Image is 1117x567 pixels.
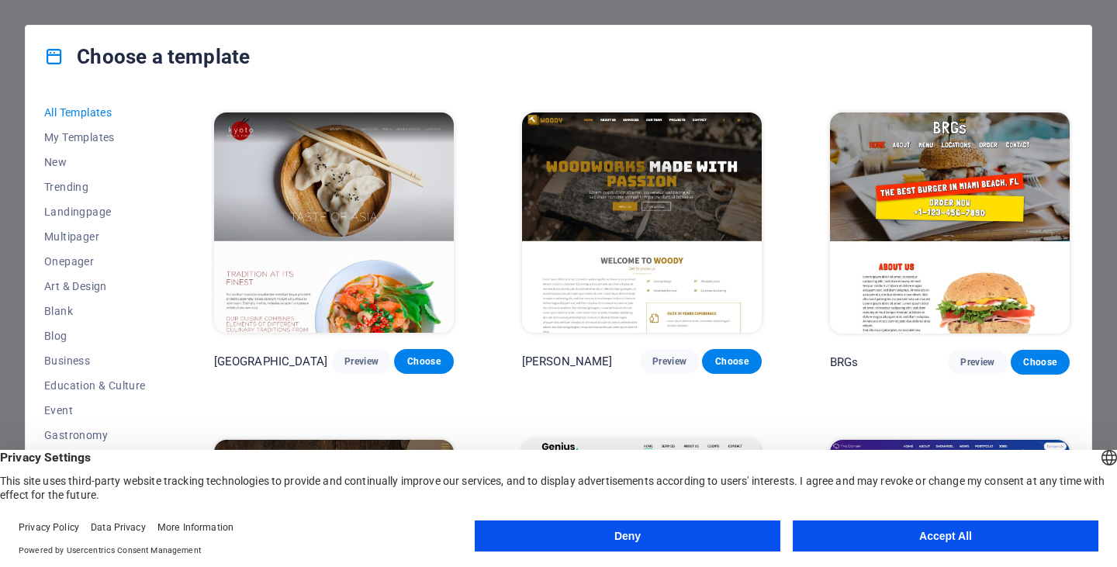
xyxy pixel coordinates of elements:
[44,131,146,143] span: My Templates
[714,355,749,368] span: Choose
[44,156,146,168] span: New
[44,44,250,69] h4: Choose a template
[1023,356,1057,368] span: Choose
[652,355,686,368] span: Preview
[44,299,146,323] button: Blank
[960,356,994,368] span: Preview
[406,355,441,368] span: Choose
[44,255,146,268] span: Onepager
[44,404,146,417] span: Event
[44,150,146,175] button: New
[344,355,379,368] span: Preview
[44,230,146,243] span: Multipager
[44,175,146,199] button: Trending
[44,274,146,299] button: Art & Design
[44,448,146,472] button: Health
[44,100,146,125] button: All Templates
[44,125,146,150] button: My Templates
[44,206,146,218] span: Landingpage
[44,305,146,317] span: Blank
[44,354,146,367] span: Business
[522,112,762,334] img: Woody
[830,112,1070,334] img: BRGs
[214,112,454,334] img: Kyoto
[44,181,146,193] span: Trending
[44,249,146,274] button: Onepager
[948,350,1007,375] button: Preview
[44,199,146,224] button: Landingpage
[394,349,453,374] button: Choose
[214,354,327,369] p: [GEOGRAPHIC_DATA]
[44,373,146,398] button: Education & Culture
[1011,350,1070,375] button: Choose
[522,354,613,369] p: [PERSON_NAME]
[44,348,146,373] button: Business
[830,354,859,370] p: BRGs
[44,429,146,441] span: Gastronomy
[640,349,699,374] button: Preview
[44,106,146,119] span: All Templates
[44,330,146,342] span: Blog
[332,349,391,374] button: Preview
[44,323,146,348] button: Blog
[44,398,146,423] button: Event
[44,379,146,392] span: Education & Culture
[44,224,146,249] button: Multipager
[44,280,146,292] span: Art & Design
[702,349,761,374] button: Choose
[44,423,146,448] button: Gastronomy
